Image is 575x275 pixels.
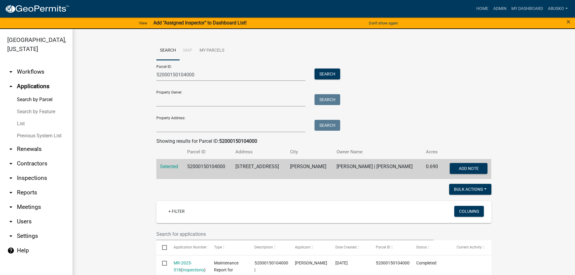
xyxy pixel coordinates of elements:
th: Address [232,145,286,159]
button: Search [315,69,340,79]
i: arrow_drop_down [7,189,14,196]
i: arrow_drop_up [7,83,14,90]
button: Don't show again [366,18,400,28]
td: [PERSON_NAME] | [PERSON_NAME] [333,159,422,179]
a: Home [474,3,491,14]
strong: Add "Assigned Inspector" to Dashboard List! [153,20,247,26]
a: Search [156,41,180,60]
span: × [567,18,570,26]
span: Description [254,245,273,249]
a: Admin [491,3,509,14]
i: arrow_drop_down [7,160,14,167]
a: + Filter [164,206,190,217]
button: Search [315,120,340,131]
button: Add Note [450,163,487,174]
th: Acres [422,145,443,159]
span: Type [214,245,222,249]
a: My Dashboard [509,3,545,14]
span: Current Activity [457,245,482,249]
datatable-header-cell: Type [208,240,249,255]
span: Status [416,245,427,249]
span: Completed [416,261,436,265]
a: My Parcels [196,41,228,60]
button: Close [567,18,570,25]
button: Search [315,94,340,105]
span: 52000150104000 [376,261,410,265]
i: arrow_drop_down [7,68,14,75]
td: 0.690 [422,159,443,179]
datatable-header-cell: Applicant [289,240,330,255]
a: View [136,18,150,28]
strong: 52000150104000 [219,138,257,144]
div: Showing results for Parcel ID: [156,138,491,145]
span: Shanon Kline [295,261,327,265]
i: arrow_drop_down [7,145,14,153]
a: MR-2025-518 [174,261,192,272]
a: abusko [545,3,570,14]
button: Bulk Actions [449,184,491,195]
span: 02/05/2025 [335,261,348,265]
i: arrow_drop_down [7,232,14,240]
th: Owner Name [333,145,422,159]
datatable-header-cell: Application Number [168,240,208,255]
datatable-header-cell: Parcel ID [370,240,410,255]
span: Add Note [459,166,479,171]
div: ( ) [174,260,203,273]
datatable-header-cell: Status [410,240,451,255]
td: [STREET_ADDRESS] [232,159,286,179]
datatable-header-cell: Current Activity [451,240,491,255]
th: Parcel ID [184,145,232,159]
i: arrow_drop_down [7,203,14,211]
a: Inspections [182,267,204,272]
i: arrow_drop_down [7,218,14,225]
span: Date Created [335,245,356,249]
input: Search for applications [156,228,434,240]
span: Parcel ID [376,245,390,249]
datatable-header-cell: Select [156,240,168,255]
datatable-header-cell: Description [249,240,289,255]
th: City [286,145,333,159]
a: Selected [160,164,178,169]
span: Applicant [295,245,311,249]
datatable-header-cell: Date Created [330,240,370,255]
button: Columns [454,206,484,217]
i: help [7,247,14,254]
span: Application Number [174,245,206,249]
i: arrow_drop_down [7,174,14,182]
td: [PERSON_NAME] [286,159,333,179]
td: 52000150104000 [184,159,232,179]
